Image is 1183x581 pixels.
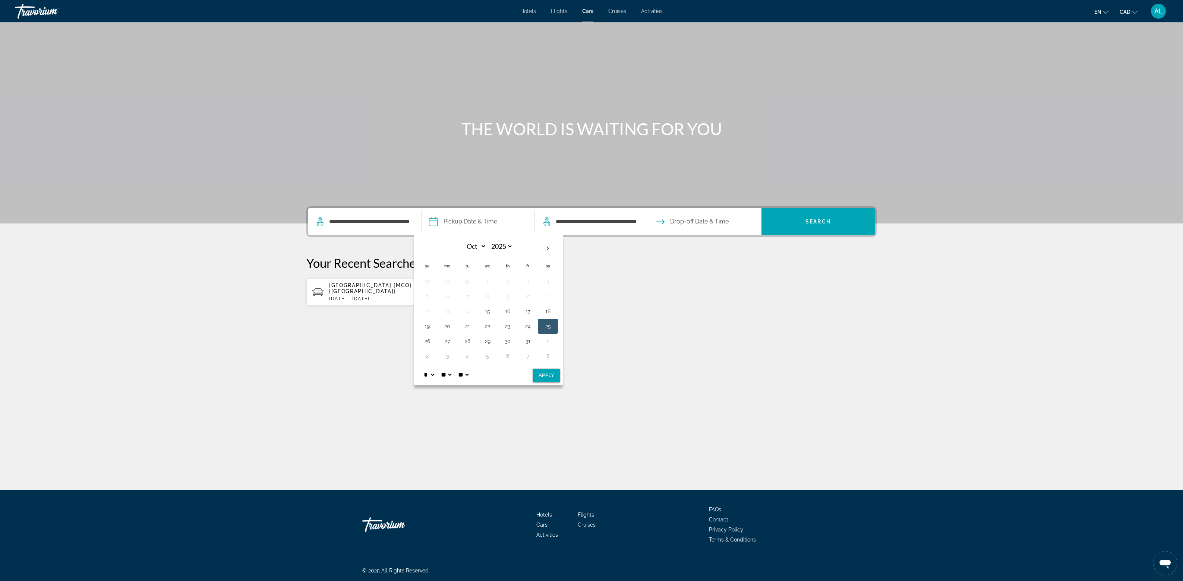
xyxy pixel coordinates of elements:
a: Terms & Conditions [709,537,756,543]
a: Activities [641,8,663,14]
select: Select hour [422,367,436,382]
button: Day 8 [482,291,493,302]
span: Drop-off Date & Time [670,216,729,227]
a: Flights [578,512,594,518]
button: Day 6 [441,291,453,302]
button: Day 2 [502,276,514,287]
button: Day 10 [522,291,534,302]
button: Day 30 [461,276,473,287]
p: Your Recent Searches [306,255,877,270]
button: Day 17 [522,306,534,317]
span: Search [805,219,831,225]
button: Day 7 [522,351,534,361]
span: [GEOGRAPHIC_DATA] [MCO] [[GEOGRAPHIC_DATA]] [[GEOGRAPHIC_DATA]] [329,282,480,294]
button: Day 24 [522,321,534,331]
button: Apply [533,369,560,382]
span: en [1094,9,1101,15]
button: Day 15 [482,306,493,317]
button: Change language [1094,6,1108,17]
button: Day 19 [421,321,433,331]
button: Day 27 [441,336,453,346]
button: Day 22 [482,321,493,331]
button: Day 3 [441,351,453,361]
button: [GEOGRAPHIC_DATA] [MCO] [[GEOGRAPHIC_DATA]] [[GEOGRAPHIC_DATA]][DATE] - [DATE] [306,278,492,306]
button: Open drop-off date and time picker [656,208,729,235]
a: Activities [536,532,558,538]
button: Day 4 [542,276,554,287]
a: Flights [551,8,567,14]
a: Cars [582,8,593,14]
button: Day 3 [522,276,534,287]
button: Day 12 [421,306,433,317]
a: Contact [709,517,728,523]
select: Select minute [439,367,453,382]
button: Day 9 [502,291,514,302]
select: Select month [462,240,486,253]
span: CAD [1120,9,1130,15]
button: Day 26 [421,336,433,346]
button: Day 7 [461,291,473,302]
button: Day 29 [482,336,493,346]
button: Day 11 [542,291,554,302]
button: Day 1 [542,336,554,346]
button: Day 29 [441,276,453,287]
span: © 2025 All Rights Reserved. [362,568,430,574]
a: Cruises [578,522,596,528]
button: Change currency [1120,6,1138,17]
button: Day 21 [461,321,473,331]
button: Day 8 [542,351,554,361]
button: Day 20 [441,321,453,331]
button: Day 23 [502,321,514,331]
span: AL [1154,7,1163,15]
a: Privacy Policy [709,527,743,533]
a: FAQs [709,507,721,512]
div: Search widget [308,208,875,235]
button: Day 28 [461,336,473,346]
a: Travorium [15,1,89,21]
button: Pickup date [429,208,497,235]
button: Day 4 [461,351,473,361]
button: Day 2 [421,351,433,361]
a: Go Home [362,514,437,536]
iframe: Button to launch messaging window [1153,551,1177,575]
button: Day 5 [421,291,433,302]
button: Day 1 [482,276,493,287]
a: Hotels [520,8,536,14]
input: Search dropoff location [555,216,637,227]
button: Day 18 [542,306,554,317]
input: Search pickup location [328,216,410,227]
button: Day 16 [502,306,514,317]
button: Day 13 [441,306,453,317]
h1: THE WORLD IS WAITING FOR YOU [452,119,731,139]
button: Day 30 [502,336,514,346]
button: Day 28 [421,276,433,287]
table: Left calendar grid [417,240,558,363]
a: Cars [536,522,548,528]
button: Day 31 [522,336,534,346]
button: Next month [538,240,558,257]
button: User Menu [1149,3,1168,19]
button: Day 5 [482,351,493,361]
select: Select year [489,240,513,253]
a: Cruises [608,8,626,14]
button: Day 14 [461,306,473,317]
a: Hotels [536,512,552,518]
button: Day 6 [502,351,514,361]
button: Day 25 [542,321,554,331]
button: Search [761,208,875,235]
p: [DATE] - [DATE] [329,296,486,301]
